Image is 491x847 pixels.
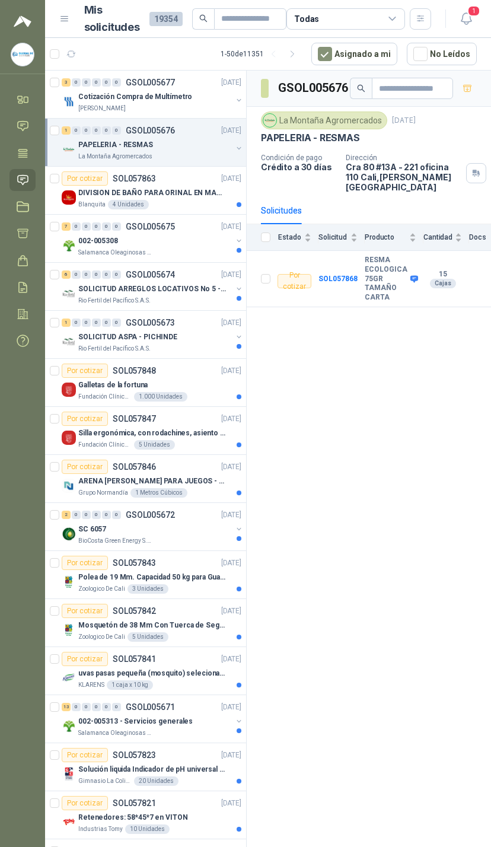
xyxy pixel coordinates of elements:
[45,599,246,647] a: Por cotizarSOL057842[DATE] Company LogoMosquetón de 38 Mm Con Tuerca de Seguridad. Carga 100 kgZo...
[82,270,91,279] div: 0
[221,221,241,233] p: [DATE]
[78,536,153,546] p: BioCosta Green Energy S.A.S
[112,511,121,519] div: 0
[311,43,397,65] button: Asignado a mi
[261,132,360,144] p: PAPELERIA - RESMAS
[62,142,76,157] img: Company Logo
[78,428,226,439] p: Silla ergonómica, con rodachines, asiento ajustable en altura, espaldar alto,
[261,154,336,162] p: Condición de pago
[62,316,244,354] a: 1 0 0 0 0 0 GSOL005673[DATE] Company LogoSOLICITUD ASPA - PICHINDERio Fertil del Pacífico S.A.S.
[102,703,111,711] div: 0
[92,270,101,279] div: 0
[357,84,365,93] span: search
[62,575,76,589] img: Company Logo
[221,798,241,809] p: [DATE]
[423,233,452,241] span: Cantidad
[113,367,156,375] p: SOL057848
[112,703,121,711] div: 0
[62,479,76,493] img: Company Logo
[221,125,241,136] p: [DATE]
[78,91,192,103] p: Cotización Compra de Multímetro
[346,162,461,192] p: Cra 80 #13A - 221 oficina 110 Cali , [PERSON_NAME][GEOGRAPHIC_DATA]
[78,440,132,450] p: Fundación Clínica Shaio
[45,743,246,791] a: Por cotizarSOL057823[DATE] Company LogoSolución liquida Indicador de pH universal de 500ml o 20 d...
[113,174,156,183] p: SOL057863
[78,584,125,594] p: Zoologico De Cali
[78,104,126,113] p: [PERSON_NAME]
[62,219,244,257] a: 7 0 0 0 0 0 GSOL005675[DATE] Company Logo002-005308Salamanca Oleaginosas SAS
[221,269,241,281] p: [DATE]
[72,78,81,87] div: 0
[102,270,111,279] div: 0
[82,319,91,327] div: 0
[78,668,226,679] p: uvas pasas pequeña (mosquito) selecionada
[365,233,407,241] span: Producto
[221,173,241,184] p: [DATE]
[127,584,168,594] div: 3 Unidades
[113,655,156,663] p: SOL057841
[221,702,241,713] p: [DATE]
[82,126,91,135] div: 0
[107,680,153,690] div: 1 caja x 10 kg
[318,275,358,283] b: SOL057868
[278,274,311,288] div: Por cotizar
[62,335,76,349] img: Company Logo
[112,270,121,279] div: 0
[62,222,71,231] div: 7
[62,171,108,186] div: Por cotizar
[102,126,111,135] div: 0
[92,222,101,231] div: 0
[199,14,208,23] span: search
[62,700,244,738] a: 13 0 0 0 0 0 GSOL005671[DATE] Company Logo002-005313 - Servicios generalesSalamanca Oleaginosas SAS
[62,319,71,327] div: 1
[221,750,241,761] p: [DATE]
[62,748,108,762] div: Por cotizar
[82,703,91,711] div: 0
[78,392,132,402] p: Fundación Clínica Shaio
[112,319,121,327] div: 0
[134,776,178,786] div: 20 Unidades
[78,476,226,487] p: ARENA [PERSON_NAME] PARA JUEGOS - SON [DEMOGRAPHIC_DATA].31 METROS CUBICOS
[126,222,175,231] p: GSOL005675
[263,114,276,127] img: Company Logo
[78,776,132,786] p: Gimnasio La Colina
[72,126,81,135] div: 0
[221,606,241,617] p: [DATE]
[84,2,140,36] h1: Mis solicitudes
[92,319,101,327] div: 0
[14,14,31,28] img: Logo peakr
[346,154,461,162] p: Dirección
[72,222,81,231] div: 0
[278,233,302,241] span: Estado
[261,204,302,217] div: Solicitudes
[102,511,111,519] div: 0
[127,632,168,642] div: 5 Unidades
[294,12,319,26] div: Todas
[221,317,241,329] p: [DATE]
[62,508,244,546] a: 2 0 0 0 0 0 GSOL005672[DATE] Company LogoSC 6057BioCosta Green Energy S.A.S
[113,607,156,615] p: SOL057842
[82,222,91,231] div: 0
[407,43,477,65] button: No Leídos
[102,222,111,231] div: 0
[365,256,407,302] b: RESMA ECOLOGICA 75GR TAMAÑO CARTA
[221,558,241,569] p: [DATE]
[261,162,336,172] p: Crédito a 30 días
[113,463,156,471] p: SOL057846
[78,344,151,354] p: Rio Fertil del Pacífico S.A.S.
[278,224,318,251] th: Estado
[62,78,71,87] div: 3
[78,524,106,535] p: SC 6057
[62,94,76,109] img: Company Logo
[78,248,153,257] p: Salamanca Oleaginosas SAS
[62,460,108,474] div: Por cotizar
[72,511,81,519] div: 0
[62,126,71,135] div: 1
[62,671,76,685] img: Company Logo
[62,652,108,666] div: Por cotizar
[78,716,193,727] p: 002-005313 - Servicios generales
[125,824,170,834] div: 10 Unidades
[62,556,108,570] div: Por cotizar
[62,527,76,541] img: Company Logo
[78,332,177,343] p: SOLICITUD ASPA - PICHINDE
